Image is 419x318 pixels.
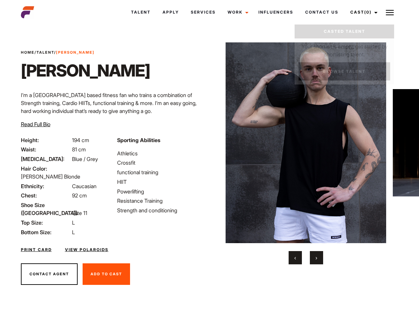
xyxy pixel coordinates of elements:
[157,3,185,21] a: Apply
[299,62,390,80] a: Browse Talent
[83,263,130,285] button: Add To Cast
[21,91,206,115] p: I’m a [GEOGRAPHIC_DATA] based fitness fan who trains a combination of Strength training, Cardio H...
[21,121,50,128] span: Read Full Bio
[21,165,71,173] span: Hair Color:
[117,159,205,167] li: Crossfit
[21,201,71,217] span: Shoe Size ([GEOGRAPHIC_DATA]):
[295,25,394,38] a: Casted Talent
[21,6,34,19] img: cropped-aefm-brand-fav-22-square.png
[295,38,394,58] p: Your shortlist is empty, get started by shortlisting talent.
[72,219,75,226] span: L
[252,3,299,21] a: Influencers
[65,247,108,253] a: View Polaroids
[185,3,222,21] a: Services
[21,228,71,236] span: Bottom Size:
[56,50,95,55] strong: [PERSON_NAME]
[72,192,87,199] span: 92 cm
[117,197,205,205] li: Resistance Training
[72,210,87,216] span: Size 11
[21,61,150,80] h1: [PERSON_NAME]
[125,3,157,21] a: Talent
[364,10,372,15] span: (0)
[21,263,78,285] button: Contact Agent
[294,254,296,261] span: Previous
[21,155,71,163] span: [MEDICAL_DATA]:
[21,136,71,144] span: Height:
[72,183,97,189] span: Caucasian
[21,182,71,190] span: Ethnicity:
[72,146,86,153] span: 81 cm
[21,191,71,199] span: Chest:
[117,149,205,157] li: Athletics
[222,3,252,21] a: Work
[72,229,75,236] span: L
[36,50,54,55] a: Talent
[21,145,71,153] span: Waist:
[72,156,98,162] span: Blue / Grey
[21,219,71,227] span: Top Size:
[117,137,160,143] strong: Sporting Abilities
[21,50,95,55] span: / /
[344,3,382,21] a: Cast(0)
[21,173,80,180] span: [PERSON_NAME] Blonde
[117,206,205,214] li: Strength and conditioning
[386,9,394,17] img: Burger icon
[21,50,35,55] a: Home
[117,168,205,176] li: functional training
[299,3,344,21] a: Contact Us
[21,120,50,128] button: Read Full Bio
[91,272,122,276] span: Add To Cast
[21,247,52,253] a: Print Card
[117,187,205,195] li: Powerlifting
[72,137,89,143] span: 194 cm
[117,178,205,186] li: HIIT
[315,254,317,261] span: Next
